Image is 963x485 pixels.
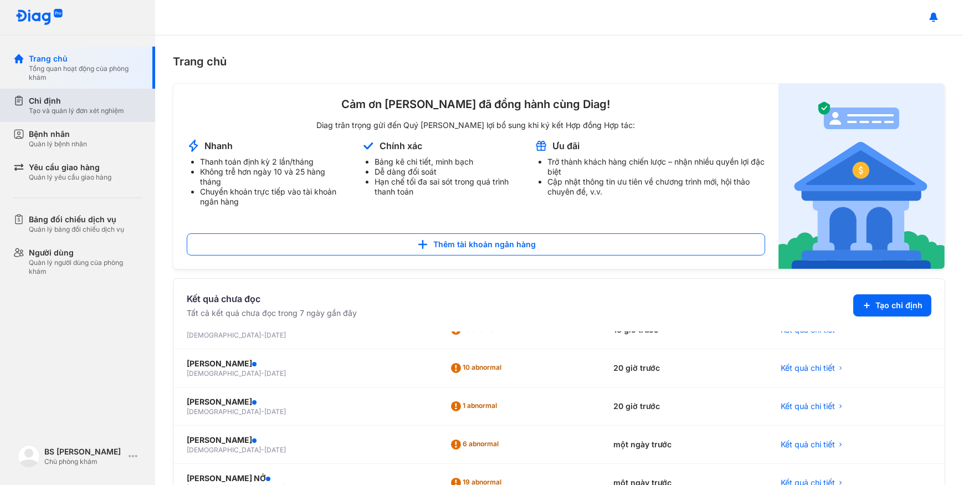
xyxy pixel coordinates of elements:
span: [DATE] [264,407,286,416]
li: Trở thành khách hàng chiến lược – nhận nhiều quyền lợi đặc biệt [547,157,765,177]
span: - [261,446,264,454]
div: [PERSON_NAME] NỞ [187,473,423,484]
span: [DEMOGRAPHIC_DATA] [187,446,261,454]
div: [PERSON_NAME] [187,396,423,407]
span: [DATE] [264,446,286,454]
div: Chính xác [380,140,422,152]
div: Chủ phòng khám [44,457,124,466]
img: logo [18,445,40,467]
span: [DATE] [264,369,286,377]
div: 20 giờ trước [600,387,767,426]
div: Quản lý người dùng của phòng khám [29,258,142,276]
div: BS [PERSON_NAME] [44,446,124,457]
div: Chỉ định [29,95,124,106]
span: - [261,369,264,377]
span: Kết quả chi tiết [781,439,835,450]
img: account-announcement [361,139,375,152]
button: Tạo chỉ định [853,294,931,316]
div: 1 abnormal [449,397,501,415]
img: account-announcement [534,139,548,152]
span: Kết quả chi tiết [781,401,835,412]
span: - [261,407,264,416]
div: Quản lý bệnh nhân [29,140,87,149]
div: Trang chủ [29,53,142,64]
div: Bệnh nhân [29,129,87,140]
div: [PERSON_NAME] [187,358,423,369]
div: một ngày trước [600,426,767,464]
li: Bảng kê chi tiết, minh bạch [375,157,521,167]
div: Người dùng [29,247,142,258]
div: Ưu đãi [552,140,580,152]
div: Yêu cầu giao hàng [29,162,111,173]
div: [PERSON_NAME] [187,435,423,446]
img: logo [16,9,63,26]
span: Tạo chỉ định [875,300,923,311]
div: 20 giờ trước [600,349,767,387]
div: Quản lý yêu cầu giao hàng [29,173,111,182]
li: Thanh toán định kỳ 2 lần/tháng [200,157,348,167]
div: Nhanh [204,140,233,152]
span: [DEMOGRAPHIC_DATA] [187,331,261,339]
div: Tạo và quản lý đơn xét nghiệm [29,106,124,115]
button: Thêm tài khoản ngân hàng [187,233,765,256]
div: Trang chủ [173,53,945,70]
div: 6 abnormal [449,436,503,453]
li: Cập nhật thông tin ưu tiên về chương trình mới, hội thảo chuyên đề, v.v. [547,177,765,197]
div: Cảm ơn [PERSON_NAME] đã đồng hành cùng Diag! [187,97,765,111]
span: [DATE] [264,331,286,339]
div: Diag trân trọng gửi đến Quý [PERSON_NAME] lợi bổ sung khi ký kết Hợp đồng Hợp tác: [187,120,765,130]
div: Bảng đối chiếu dịch vụ [29,214,124,225]
img: account-announcement [778,84,945,269]
li: Chuyển khoản trực tiếp vào tài khoản ngân hàng [200,187,348,207]
span: Kết quả chi tiết [781,363,835,374]
div: Tất cả kết quả chưa đọc trong 7 ngày gần đây [187,308,357,319]
span: - [261,331,264,339]
div: Tổng quan hoạt động của phòng khám [29,64,142,82]
li: Dễ dàng đối soát [375,167,521,177]
div: Kết quả chưa đọc [187,292,357,305]
img: account-announcement [187,139,200,152]
li: Hạn chế tối đa sai sót trong quá trình thanh toán [375,177,521,197]
span: [DEMOGRAPHIC_DATA] [187,407,261,416]
div: Quản lý bảng đối chiếu dịch vụ [29,225,124,234]
div: 10 abnormal [449,359,506,377]
span: [DEMOGRAPHIC_DATA] [187,369,261,377]
li: Không trễ hơn ngày 10 và 25 hàng tháng [200,167,348,187]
